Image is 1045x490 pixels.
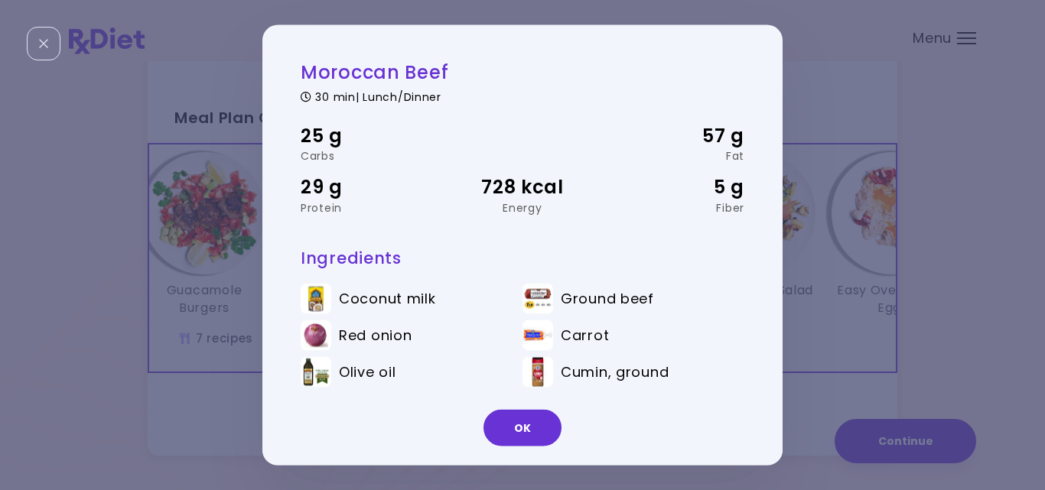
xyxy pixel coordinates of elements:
[339,290,436,307] span: Coconut milk
[301,173,448,202] div: 29 g
[301,151,448,161] div: Carbs
[301,87,744,102] div: 30 min | Lunch/Dinner
[27,27,60,60] div: Close
[448,173,596,202] div: 728 kcal
[561,364,669,381] span: Cumin, ground
[339,364,396,381] span: Olive oil
[561,290,654,307] span: Ground beef
[597,202,744,213] div: Fiber
[448,202,596,213] div: Energy
[597,121,744,150] div: 57 g
[301,121,448,150] div: 25 g
[597,173,744,202] div: 5 g
[301,60,744,83] h2: Moroccan Beef
[301,247,744,268] h3: Ingredients
[301,202,448,213] div: Protein
[561,327,609,344] span: Carrot
[339,327,412,344] span: Red onion
[483,410,562,446] button: OK
[597,151,744,161] div: Fat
